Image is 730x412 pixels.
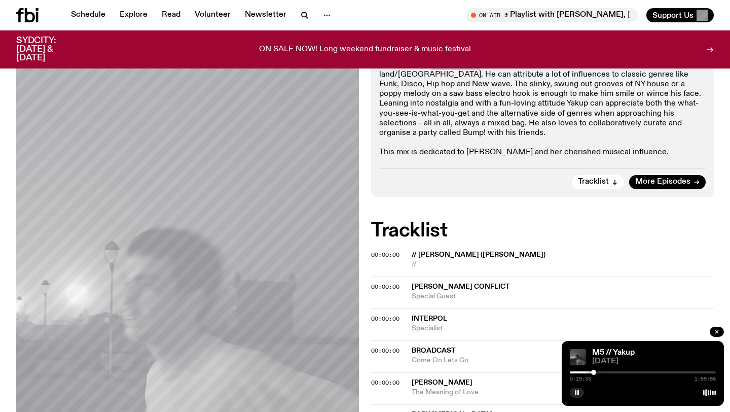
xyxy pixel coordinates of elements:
[592,349,635,357] a: M5 // Yakup
[652,11,693,20] span: Support Us
[156,8,187,22] a: Read
[412,379,472,386] span: [PERSON_NAME]
[16,37,81,62] h3: SYDCITY: [DATE] & [DATE]
[114,8,154,22] a: Explore
[412,324,714,333] span: Specialist
[412,315,447,322] span: Interpol
[635,178,690,186] span: More Episodes
[371,348,399,354] button: 00:00:00
[189,8,237,22] a: Volunteer
[646,8,714,22] button: Support Us
[239,8,293,22] a: Newsletter
[592,358,716,365] span: [DATE]
[412,356,714,365] span: Come On Lets Go
[578,178,609,186] span: Tracklist
[371,380,399,386] button: 00:00:00
[371,347,399,355] span: 00:00:00
[371,222,714,240] h2: Tracklist
[371,284,399,290] button: 00:00:00
[379,60,706,158] p: [PERSON_NAME] aka [PERSON_NAME] is a local DJ based on Gadigal land/[GEOGRAPHIC_DATA]. He can att...
[412,283,510,290] span: [PERSON_NAME] Conflict
[412,292,714,301] span: Special Guest
[629,175,706,189] a: More Episodes
[412,347,456,354] span: Broadcast
[371,315,399,323] span: 00:00:00
[570,376,591,382] span: 0:19:35
[572,175,624,189] button: Tracklist
[371,379,399,387] span: 00:00:00
[412,260,714,269] span: //
[412,251,545,258] span: // [PERSON_NAME] ([PERSON_NAME])
[371,316,399,322] button: 00:00:00
[371,251,399,259] span: 00:00:00
[259,45,471,54] p: ON SALE NOW! Long weekend fundraiser & music festival
[371,252,399,258] button: 00:00:00
[466,8,638,22] button: On AirThe Playlist with [PERSON_NAME], [PERSON_NAME], [PERSON_NAME], [PERSON_NAME], and Raf
[695,376,716,382] span: 1:59:56
[371,283,399,291] span: 00:00:00
[412,388,714,397] span: The Meaning of Love
[65,8,112,22] a: Schedule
